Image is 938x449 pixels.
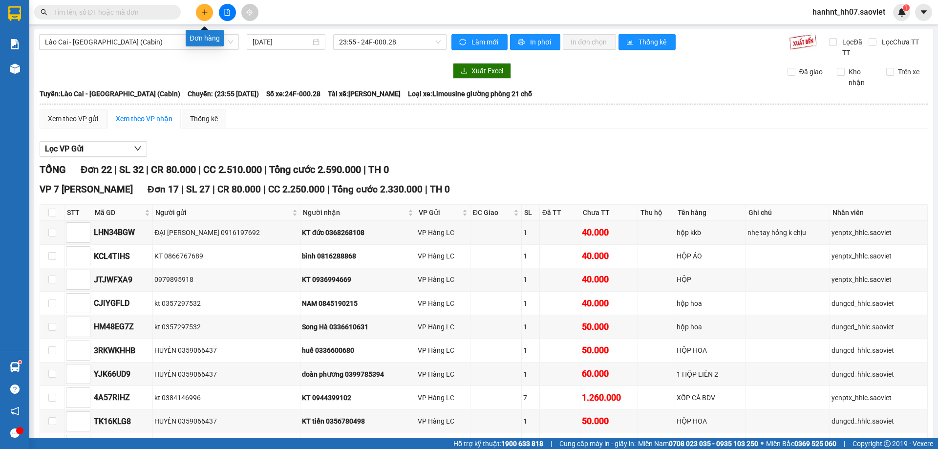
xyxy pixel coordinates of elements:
[92,292,153,315] td: CJIYGFLD
[831,298,926,309] div: dungcd_hhlc.saoviet
[904,4,908,11] span: 1
[302,321,414,332] div: Song Hà 0336610631
[94,415,151,428] div: TK16KLG8
[523,227,537,238] div: 1
[418,274,469,285] div: VP Hàng LC
[188,88,259,99] span: Chuyến: (23:55 [DATE])
[919,8,928,17] span: caret-down
[363,164,366,175] span: |
[523,416,537,427] div: 1
[677,416,745,427] div: HỘP HOA
[339,35,441,49] span: 23:55 - 24F-000.28
[302,274,414,285] div: KT 0936994669
[915,4,932,21] button: caret-down
[418,251,469,261] div: VP Hàng LC
[40,184,133,195] span: VP 7 [PERSON_NAME]
[181,184,184,195] span: |
[523,298,537,309] div: 1
[64,205,92,221] th: STT
[154,345,298,356] div: HUYỀN 0359066437
[453,63,511,79] button: downloadXuất Excel
[845,66,879,88] span: Kho nhận
[154,251,298,261] div: KT 0866767689
[302,416,414,427] div: KT tiến 0356780498
[201,9,208,16] span: plus
[416,339,470,363] td: VP Hàng LC
[45,143,84,155] span: Lọc VP Gửi
[186,184,210,195] span: SL 27
[418,321,469,332] div: VP Hàng LC
[582,273,636,286] div: 40.000
[241,4,258,21] button: aim
[471,65,503,76] span: Xuất Excel
[746,205,830,221] th: Ghi chú
[523,274,537,285] div: 1
[10,406,20,416] span: notification
[94,368,151,380] div: YJK66UD9
[10,64,20,74] img: warehouse-icon
[580,205,638,221] th: Chưa TT
[95,207,143,218] span: Mã GD
[677,274,745,285] div: HỘP
[523,345,537,356] div: 1
[146,164,149,175] span: |
[154,298,298,309] div: kt 0357297532
[677,369,745,380] div: 1 HỘP LIỀN 2
[530,37,553,47] span: In phơi
[677,345,745,356] div: HỘP HOA
[878,37,920,47] span: Lọc Chưa TT
[416,315,470,339] td: VP Hàng LC
[582,297,636,310] div: 40.000
[766,438,836,449] span: Miền Bắc
[94,297,151,309] div: CJIYGFLD
[551,438,552,449] span: |
[155,207,290,218] span: Người gửi
[10,362,20,372] img: warehouse-icon
[418,345,469,356] div: VP Hàng LC
[10,428,20,438] span: message
[626,39,635,46] span: bar-chart
[795,66,827,77] span: Đã giao
[332,184,423,195] span: Tổng cước 2.330.000
[418,392,469,403] div: VP Hàng LC
[510,34,560,50] button: printerIn phơi
[523,321,537,332] div: 1
[224,9,231,16] span: file-add
[831,274,926,285] div: yenptx_hhlc.saoviet
[41,9,47,16] span: search
[92,386,153,409] td: 4A57RIHZ
[789,34,817,50] img: 9k=
[416,221,470,244] td: VP Hàng LC
[831,227,926,238] div: yenptx_hhlc.saoviet
[451,34,508,50] button: syncLàm mới
[831,251,926,261] div: yenptx_hhlc.saoviet
[418,227,469,238] div: VP Hàng LC
[196,4,213,21] button: plus
[903,4,910,11] sup: 1
[114,164,117,175] span: |
[582,343,636,357] div: 50.000
[40,141,147,157] button: Lọc VP Gửi
[10,39,20,49] img: solution-icon
[416,245,470,268] td: VP Hàng LC
[186,30,224,46] div: Đơn hàng
[582,391,636,405] div: 1.260.000
[805,6,893,18] span: hanhnt_hh07.saoviet
[582,226,636,239] div: 40.000
[831,392,926,403] div: yenptx_hhlc.saoviet
[219,4,236,21] button: file-add
[677,251,745,261] div: HỘP ÁO
[92,315,153,339] td: HM48EG7Z
[302,298,414,309] div: NAM 0845190215
[327,184,330,195] span: |
[831,321,926,332] div: dungcd_hhlc.saoviet
[154,392,298,403] div: kt 0384146996
[416,292,470,315] td: VP Hàng LC
[302,345,414,356] div: huế 0336600680
[154,416,298,427] div: HUYỀN 0359066437
[269,164,361,175] span: Tổng cước 2.590.000
[368,164,389,175] span: TH 0
[119,164,144,175] span: SL 32
[198,164,201,175] span: |
[677,321,745,332] div: hộp hoa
